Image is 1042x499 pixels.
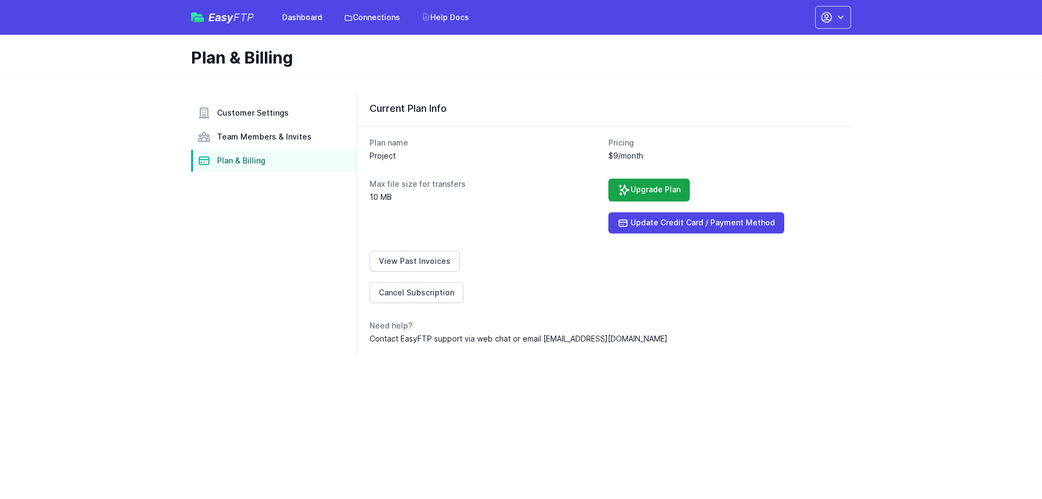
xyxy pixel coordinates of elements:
a: Plan & Billing [191,150,356,172]
span: FTP [233,11,254,24]
img: easyftp_logo.png [191,12,204,22]
a: Connections [338,8,406,27]
dt: Pricing [608,137,838,148]
dd: 10 MB [370,192,600,203]
dd: Project [370,150,600,161]
span: Plan & Billing [217,155,265,166]
h1: Plan & Billing [191,48,842,67]
a: EasyFTP [191,12,254,23]
dt: Need help? [370,320,838,331]
span: Customer Settings [217,108,289,118]
span: Easy [208,12,254,23]
a: Update Credit Card / Payment Method [608,212,784,233]
a: Upgrade Plan [608,179,690,201]
a: Customer Settings [191,102,356,124]
a: Dashboard [276,8,329,27]
dt: Max file size for transfers [370,179,600,190]
a: Help Docs [415,8,475,27]
a: Team Members & Invites [191,126,356,148]
a: Cancel Subscription [370,282,463,303]
dd: Contact EasyFTP support via web chat or email [EMAIL_ADDRESS][DOMAIN_NAME] [370,333,838,344]
dt: Plan name [370,137,600,148]
dd: $9/month [608,150,838,161]
h3: Current Plan Info [370,102,838,115]
span: Team Members & Invites [217,131,312,142]
a: View Past Invoices [370,251,460,271]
